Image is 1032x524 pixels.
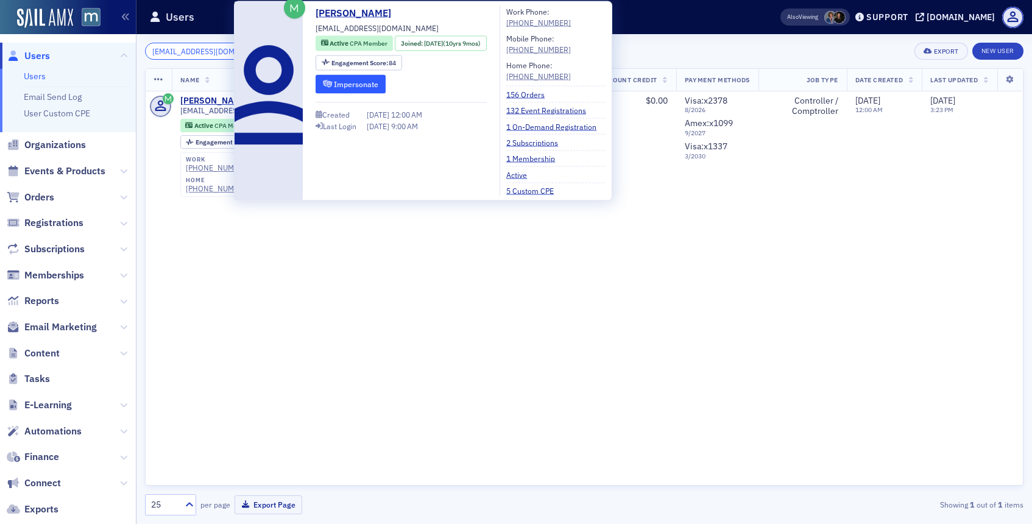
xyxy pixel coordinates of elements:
a: 1 On-Demand Registration [506,121,606,132]
div: Event Creation [25,379,204,392]
div: Event Creation [18,374,226,397]
button: Export Page [235,495,302,514]
div: Recent message [25,154,219,166]
img: Profile image for Luke [154,19,178,44]
span: Active [330,39,350,48]
a: Finance [7,450,59,464]
a: New User [972,43,1023,60]
span: Registrations [24,216,83,230]
span: 8 / 2026 [685,106,750,114]
div: • [DATE] [127,184,161,197]
a: Events & Products [7,165,105,178]
div: Support [866,12,908,23]
span: Events & Products [24,165,105,178]
span: Active [194,121,214,130]
img: logo [24,23,76,43]
a: Email Send Log [24,91,82,102]
div: Work Phone: [506,6,571,29]
span: [EMAIL_ADDRESS][DOMAIN_NAME] [180,106,303,115]
span: Automations [24,425,82,438]
span: Reports [24,294,59,308]
a: Memberships [7,269,84,282]
div: Created [322,112,350,118]
span: Profile [1002,7,1023,28]
span: Organizations [24,138,86,152]
span: Messages [101,411,143,419]
div: Active: Active: CPA Member [180,119,258,132]
span: Viewing [787,13,818,21]
div: Active: Active: CPA Member [316,36,393,51]
div: [DOMAIN_NAME] [927,12,995,23]
span: Last Updated [930,76,978,84]
span: [DATE] [367,121,391,130]
div: Also [787,13,799,21]
a: View Homepage [73,8,101,29]
div: Send us a messageWe typically reply in under 15 minutes [12,213,231,260]
span: Chris Dougherty [824,11,837,24]
div: Export [934,48,959,55]
span: Exports [24,503,58,516]
span: Visa : x1337 [685,141,727,152]
div: Showing out of items [739,499,1023,510]
span: [EMAIL_ADDRESS][DOMAIN_NAME] [316,23,439,34]
div: home [186,177,250,184]
button: Search for help [18,322,226,347]
span: 9:00 AM [391,121,418,130]
span: Content [24,347,60,360]
span: Name [180,76,200,84]
a: 132 Event Registrations [506,105,595,116]
div: [PHONE_NUMBER] [186,184,250,193]
a: Users [24,71,46,82]
span: 12:00 AM [391,110,422,119]
span: Payment Methods [685,76,750,84]
img: Profile image for Aidan [177,19,201,44]
div: Last Login [323,122,356,129]
img: SailAMX [82,8,101,27]
a: [PHONE_NUMBER] [506,44,571,55]
span: Home [27,411,54,419]
a: Active CPA Member [321,38,387,48]
a: Reports [7,294,59,308]
a: E-Learning [7,398,72,412]
span: Help [193,411,213,419]
a: Exports [7,503,58,516]
strong: 1 [996,499,1005,510]
a: 2 Subscriptions [506,136,567,147]
span: CPA Member [350,39,387,48]
a: Users [7,49,50,63]
div: [PHONE_NUMBER] [506,70,571,81]
a: 1 Membership [506,153,564,164]
a: Email Marketing [7,320,97,334]
span: Updated [DATE] 10:11 EDT [49,290,164,300]
span: Lauren McDonough [833,11,846,24]
span: Engagement Score : [196,138,253,146]
label: per page [200,499,230,510]
div: [PERSON_NAME] [180,96,248,107]
span: Date Created [855,76,903,84]
span: [DATE] [855,95,880,106]
span: CPA Member [214,121,252,130]
input: Search… [145,43,261,60]
span: Visa : x2378 [685,95,727,106]
a: Tasks [7,372,50,386]
div: 84 [196,139,261,146]
div: [PHONE_NUMBER] [186,163,250,172]
span: Users [24,49,50,63]
div: Controller / Comptroller [767,96,838,117]
a: [PERSON_NAME] [316,6,400,21]
span: Tasks [24,372,50,386]
p: Hi [PERSON_NAME] [24,87,219,107]
a: 5 Custom CPE [506,185,563,196]
div: Send us a message [25,224,203,236]
button: Export [914,43,967,60]
a: Automations [7,425,82,438]
a: Active CPA Member [185,121,252,129]
span: $0.00 [646,95,668,106]
a: Active [506,169,536,180]
span: Account Credit [599,76,657,84]
div: Mobile Phone: [506,32,571,55]
div: Status: All Systems Operational [49,276,219,289]
a: SailAMX [17,9,73,28]
div: We typically reply in under 15 minutes [25,236,203,249]
div: 84 [331,59,397,66]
